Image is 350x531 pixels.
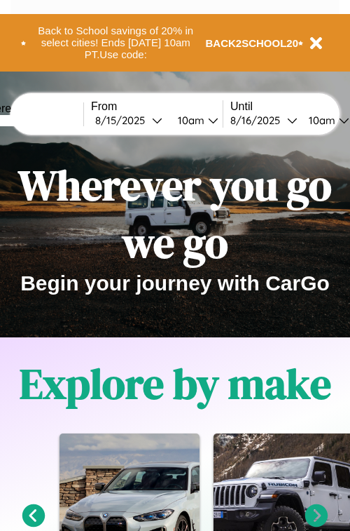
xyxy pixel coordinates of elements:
div: 8 / 16 / 2025 [230,114,287,127]
h1: Explore by make [20,355,331,412]
button: 10am [167,113,223,128]
button: Back to School savings of 20% in select cities! Ends [DATE] 10am PT.Use code: [26,21,206,65]
button: 8/15/2025 [91,113,167,128]
b: BACK2SCHOOL20 [206,37,299,49]
div: 10am [171,114,208,127]
label: From [91,100,223,113]
div: 10am [302,114,339,127]
div: 8 / 15 / 2025 [95,114,152,127]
